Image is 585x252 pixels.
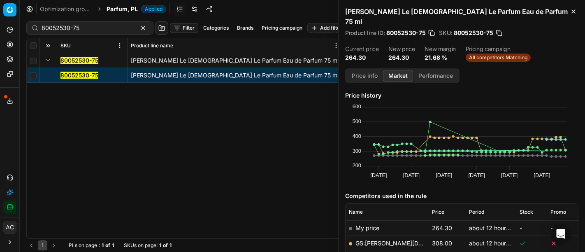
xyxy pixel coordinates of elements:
div: : [69,242,114,249]
button: Go to previous page [26,240,36,250]
strong: of [163,242,168,249]
dt: New margin [425,46,456,52]
span: SKUs on page : [124,242,158,249]
strong: 1 [102,242,104,249]
mark: 80052530-75 [60,57,98,64]
dt: Current price [345,46,378,52]
strong: of [105,242,110,249]
text: 400 [353,133,361,139]
text: [DATE] [469,172,485,178]
span: Price [432,209,444,215]
td: - [516,220,547,236]
span: SKU [60,42,71,49]
button: Add filter [307,23,346,33]
dd: 264.30 [345,54,378,62]
button: Categories [200,23,232,33]
h5: Competitors used in the rule [345,192,578,200]
button: Performance [413,70,458,82]
h5: Price history [345,91,578,100]
span: Applied [141,5,166,13]
strong: 1 [112,242,114,249]
text: [DATE] [534,172,550,178]
text: 200 [353,162,361,168]
span: about 12 hours ago [469,224,521,231]
nav: pagination [26,240,59,250]
button: Go to next page [49,240,59,250]
div: Open Intercom Messenger [551,224,571,244]
span: PLs on page [69,242,97,249]
button: 1 [38,240,47,250]
button: Expand [43,55,53,65]
a: GS:[PERSON_NAME][DOMAIN_NAME] [355,240,460,247]
span: My price [355,224,379,231]
text: [DATE] [501,172,518,178]
span: Stock [520,209,533,215]
dt: New price [388,46,415,52]
div: [PERSON_NAME] Le [DEMOGRAPHIC_DATA] Le Parfum Eau de Parfum 75 ml [131,56,340,65]
button: 80052530-75 [60,71,98,79]
span: about 12 hours ago [469,240,521,247]
span: Period [469,209,484,215]
input: Search by SKU or title [42,24,132,32]
strong: 1 [169,242,172,249]
span: Parfum, PLApplied [107,5,166,13]
span: Parfum, PL [107,5,138,13]
nav: breadcrumb [40,5,166,13]
dd: 21.68 % [425,54,456,62]
text: [DATE] [403,172,420,178]
td: - [547,220,578,236]
div: [PERSON_NAME] Le [DEMOGRAPHIC_DATA] Le Parfum Eau de Parfum 75 ml [131,71,340,79]
h2: [PERSON_NAME] Le [DEMOGRAPHIC_DATA] Le Parfum Eau de Parfum 75 ml [345,7,578,26]
text: 300 [353,148,361,154]
text: [DATE] [436,172,452,178]
dd: 264.30 [388,54,415,62]
button: Brands [234,23,257,33]
span: Name [349,209,363,215]
span: 80052530-75 [454,29,493,37]
button: Pricing campaign [258,23,306,33]
button: Expand all [43,41,53,51]
span: Product line name [131,42,173,49]
text: 500 [353,118,361,124]
span: 264.30 [432,224,452,231]
button: AC [3,221,16,234]
text: 600 [353,103,361,110]
span: AC [4,221,16,233]
span: Promo [550,209,566,215]
strong: 1 [159,242,161,249]
button: 80052530-75 [60,56,98,65]
span: SKU : [439,30,452,36]
button: Price info [346,70,383,82]
span: All competitors Matching [466,54,531,62]
text: [DATE] [370,172,387,178]
button: Filter [170,23,198,33]
button: Market [383,70,413,82]
span: 308.00 [432,240,452,247]
span: Product line ID : [345,30,385,36]
a: Optimization groups [40,5,93,13]
mark: 80052530-75 [60,72,98,79]
dt: Pricing campaign [466,46,531,52]
span: 80052530-75 [386,29,426,37]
